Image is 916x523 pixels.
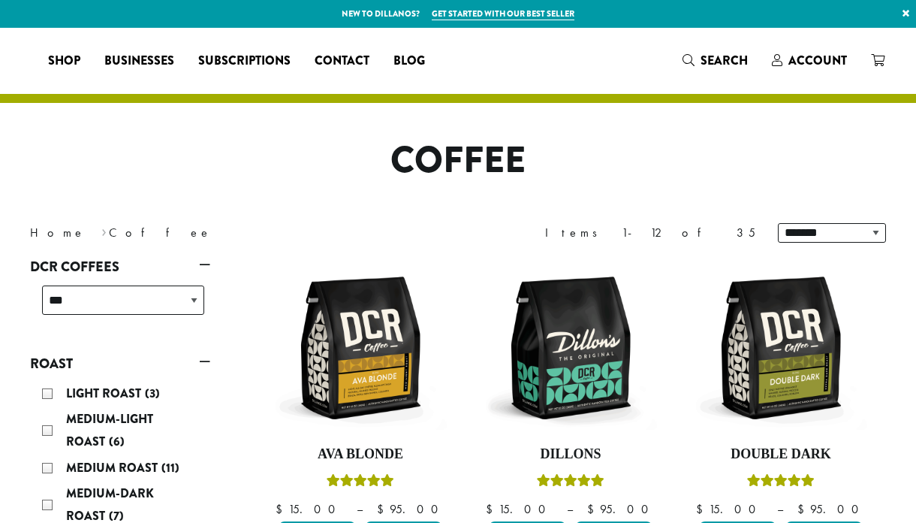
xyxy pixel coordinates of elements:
[486,501,499,517] span: $
[198,52,291,71] span: Subscriptions
[701,52,748,69] span: Search
[274,261,447,434] img: DCR-12oz-Ava-Blonde-Stock-scaled.png
[48,52,80,71] span: Shop
[797,501,810,517] span: $
[145,385,160,402] span: (3)
[30,224,435,242] nav: Breadcrumb
[66,410,153,450] span: Medium-Light Roast
[788,52,847,69] span: Account
[109,433,125,450] span: (6)
[545,224,755,242] div: Items 1-12 of 35
[161,459,179,476] span: (11)
[377,501,390,517] span: $
[696,501,709,517] span: $
[66,385,145,402] span: Light Roast
[101,219,107,242] span: ›
[274,446,447,463] h4: Ava Blonde
[747,472,815,494] div: Rated 4.50 out of 5
[432,8,574,20] a: Get started with our best seller
[393,52,425,71] span: Blog
[276,501,288,517] span: $
[797,501,866,517] bdi: 95.00
[315,52,369,71] span: Contact
[36,49,92,73] a: Shop
[695,446,867,463] h4: Double Dark
[537,472,604,494] div: Rated 5.00 out of 5
[274,261,447,515] a: Ava BlondeRated 5.00 out of 5
[484,446,657,463] h4: Dillons
[30,280,210,333] div: DCR Coffees
[19,139,897,183] h1: Coffee
[670,48,760,73] a: Search
[695,261,867,434] img: DCR-12oz-Double-Dark-Stock-scaled.png
[696,501,763,517] bdi: 15.00
[567,501,573,517] span: –
[777,501,783,517] span: –
[327,472,394,494] div: Rated 5.00 out of 5
[357,501,363,517] span: –
[377,501,445,517] bdi: 95.00
[484,261,657,434] img: DCR-12oz-Dillons-Stock-scaled.png
[695,261,867,515] a: Double DarkRated 4.50 out of 5
[66,459,161,476] span: Medium Roast
[587,501,600,517] span: $
[30,351,210,376] a: Roast
[30,225,86,240] a: Home
[104,52,174,71] span: Businesses
[486,501,553,517] bdi: 15.00
[276,501,342,517] bdi: 15.00
[587,501,655,517] bdi: 95.00
[484,261,657,515] a: DillonsRated 5.00 out of 5
[30,254,210,280] a: DCR Coffees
